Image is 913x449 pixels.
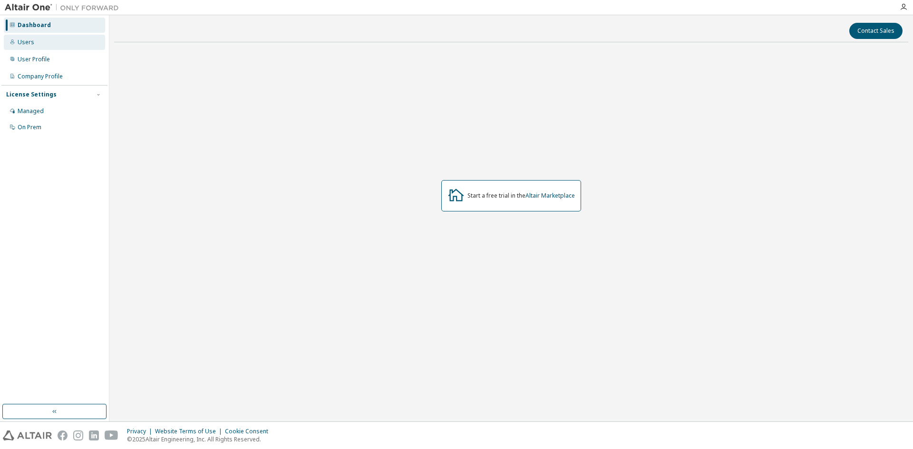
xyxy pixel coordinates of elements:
[18,107,44,115] div: Managed
[5,3,124,12] img: Altair One
[18,73,63,80] div: Company Profile
[849,23,903,39] button: Contact Sales
[155,428,225,435] div: Website Terms of Use
[6,91,57,98] div: License Settings
[18,38,34,46] div: Users
[105,430,118,440] img: youtube.svg
[18,21,51,29] div: Dashboard
[18,56,50,63] div: User Profile
[225,428,274,435] div: Cookie Consent
[127,428,155,435] div: Privacy
[73,430,83,440] img: instagram.svg
[58,430,68,440] img: facebook.svg
[3,430,52,440] img: altair_logo.svg
[467,192,575,200] div: Start a free trial in the
[89,430,99,440] img: linkedin.svg
[525,191,575,200] a: Altair Marketplace
[18,124,41,131] div: On Prem
[127,435,274,443] p: © 2025 Altair Engineering, Inc. All Rights Reserved.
